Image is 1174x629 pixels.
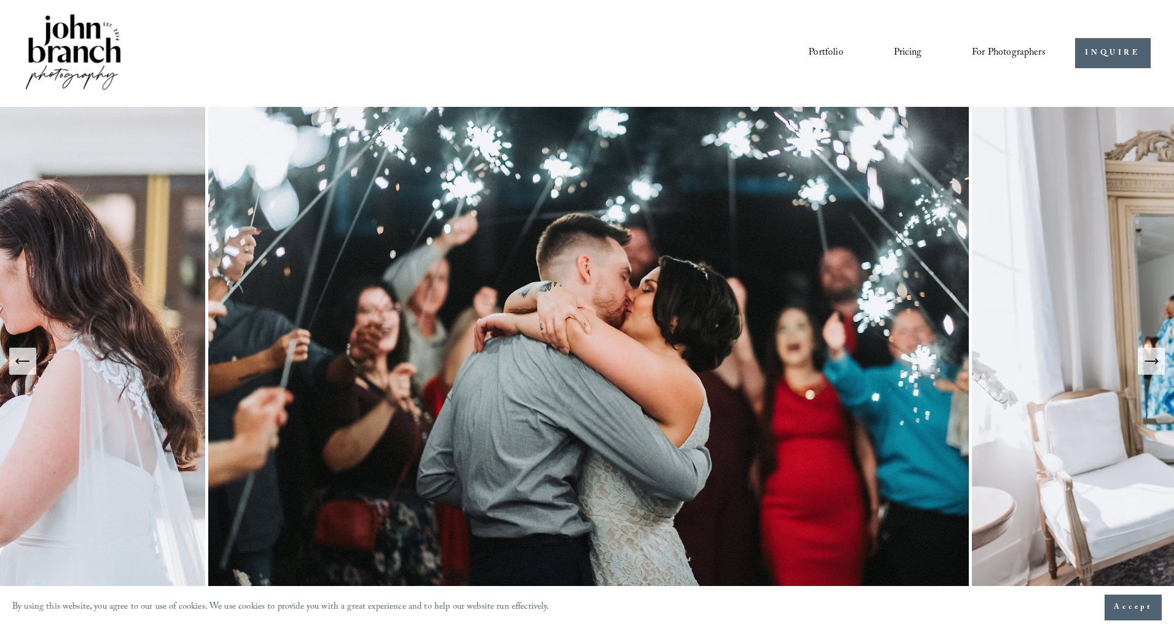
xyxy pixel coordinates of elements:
[1075,38,1151,68] a: INQUIRE
[23,12,123,95] img: John Branch IV Photography
[1138,348,1165,375] button: Next Slide
[972,42,1046,63] a: folder dropdown
[808,42,843,63] a: Portfolio
[894,42,922,63] a: Pricing
[1114,601,1152,614] span: Accept
[972,44,1046,63] span: For Photographers
[12,599,550,617] p: By using this website, you agree to our use of cookies. We use cookies to provide you with a grea...
[1105,595,1162,620] button: Accept
[9,348,36,375] button: Previous Slide
[208,107,972,616] img: Romantic Raleigh Wedding Photography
